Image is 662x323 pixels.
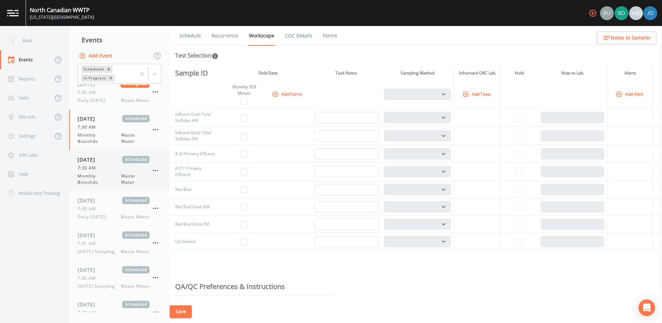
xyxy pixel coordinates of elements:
button: Save [170,305,192,318]
a: [DATE]Scheduled7:30 AMMonthly BiosolidsWaste Water [69,110,170,150]
td: Influent Grab Total Sulfides AM [170,108,218,127]
a: [DATE]In Progress7:30 AMDaily [DATE]Waste Water [69,75,170,110]
span: [DATE] [78,232,100,239]
span: [DATE] [78,156,100,163]
span: Daily [DATE]. [78,214,111,220]
a: [DATE]Scheduled7:30 AMMonthly BiosolidsWaste Water [69,150,170,191]
div: Remove Scheduled [105,66,113,73]
span: Scheduled [122,115,150,122]
svg: In this section you'll be able to select the analytical test to run, based on the media type, and... [212,53,218,60]
span: Waste Water [121,214,150,220]
td: # J3 Primary Effluent [170,145,218,163]
span: Waste Water [121,283,150,289]
th: Sampling Method [381,65,454,81]
td: Red Bud Grab PM [170,216,218,233]
a: [DATE]Scheduled7:30 AMDaily [DATE].Waste Water [69,191,170,226]
span: Monthly Biosolids [78,173,121,185]
a: Schedule [178,26,202,45]
div: North Canadian WWTP [30,6,94,14]
span: Waste Water [121,132,150,145]
span: Scheduled [122,266,150,273]
span: Scheduled [122,197,150,204]
a: Forms [322,26,338,45]
span: Notes to Sampler [611,34,651,42]
span: Waste Water [121,97,150,104]
span: 7:30 AM [78,124,100,130]
td: Influent Grab Total Sulfides PM [170,127,218,145]
div: [US_STATE][GEOGRAPHIC_DATA] [30,14,94,20]
span: 7:30 AM [78,165,100,171]
th: Hold [501,65,538,81]
span: Daily [DATE] [78,97,110,104]
span: Scheduled [122,156,150,163]
div: +40 [629,6,643,20]
td: Red Bud [170,181,218,198]
th: Inframark OKC Lab [454,65,501,81]
a: [DATE]Scheduled7:30 AM[DATE] SamplingWaste Water [69,261,170,295]
span: [DATE] [78,115,100,122]
div: Events [69,31,170,49]
span: [DATE] [78,301,100,308]
span: Waste Water [121,173,150,185]
span: Scheduled [122,301,150,308]
span: 7:30 AM [78,89,100,96]
img: a5c06d64ce99e847b6841ccd0307af82 [600,6,614,20]
img: a7513eba63f965acade06f89de548dca [643,6,657,20]
a: Workscope [248,26,275,46]
div: Test Selection [175,51,218,60]
th: Alerts [607,65,653,81]
span: Scheduled [122,232,150,239]
span: 7:30 AM [78,206,100,212]
div: Open Intercom Messenger [638,299,655,316]
button: Add Alert [614,88,646,100]
button: Add Tests [461,88,494,100]
button: Notes to Sampler [597,32,656,44]
div: Scheduled [81,66,105,73]
span: 7:30 AM [78,310,100,316]
td: Up Stream [170,233,218,250]
th: Note to Lab [538,65,607,81]
th: Task Notes [312,65,382,81]
img: logo [7,10,19,16]
th: QA/QC Preferences & Instructions [170,278,325,295]
img: 9f682ec1c49132a47ef547787788f57d [615,6,628,20]
div: Monthly 503 Metals [227,84,261,96]
a: [DATE]Scheduled7:31 AM[DATE] SamplingWaste Water [69,226,170,261]
a: COC Details [284,26,313,45]
span: [DATE] [78,266,100,273]
td: Red Bud Grab AM [170,198,218,216]
th: Field Data [224,65,312,81]
span: [DATE] Sampling [78,283,119,289]
span: [DATE] Sampling [78,248,119,255]
div: Remove In Progress [107,75,115,82]
span: 7:30 AM [78,275,100,281]
td: # J17 Primary Effluent [170,163,218,181]
span: [DATE] [78,197,100,204]
div: Brock DeVeau [614,6,629,20]
div: Russell Schindler [600,6,614,20]
span: Waste Water [121,248,150,255]
div: In Progress [81,75,107,82]
label: Blind Duplicate [182,299,211,305]
button: Add Event [78,50,115,62]
th: Sample ID [170,65,218,81]
a: Recurrence [211,26,239,45]
button: Add Forms [270,88,305,100]
span: 7:31 AM [78,241,100,247]
span: Monthly Biosolids [78,132,121,145]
